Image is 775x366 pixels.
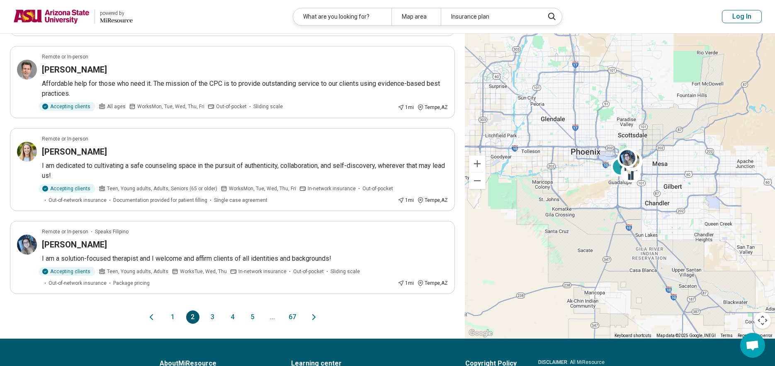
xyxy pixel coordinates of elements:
button: Map camera controls [754,312,771,329]
div: 1 mi [398,279,414,287]
div: What are you looking for? [293,8,391,25]
button: Keyboard shortcuts [615,333,651,339]
div: Accepting clients [39,267,95,276]
span: In-network insurance [238,268,287,275]
p: I am dedicated to cultivating a safe counseling space in the pursuit of authenticity, collaborati... [42,161,448,181]
button: Next page [309,310,319,324]
div: Accepting clients [39,184,95,193]
button: 5 [246,310,259,324]
span: Documentation provided for patient filling [113,196,207,204]
div: Open chat [740,333,765,358]
button: Log In [722,10,762,23]
span: Single case agreement [214,196,267,204]
span: Teen, Young adults, Adults [107,268,168,275]
button: 4 [226,310,239,324]
span: Teen, Young adults, Adults, Seniors (65 or older) [107,185,217,192]
button: Previous page [146,310,156,324]
button: Zoom in [469,155,486,172]
img: Google [467,328,494,339]
div: Map area [391,8,441,25]
button: 3 [206,310,219,324]
span: Works Mon, Tue, Wed, Thu, Fri [137,103,204,110]
span: Works Tue, Wed, Thu [180,268,227,275]
span: Out-of-pocket [293,268,324,275]
div: powered by [100,10,133,17]
a: Report a map error [738,333,773,338]
a: Open this area in Google Maps (opens a new window) [467,328,494,339]
a: Terms (opens in new tab) [721,333,733,338]
p: I am a solution-focused therapist and I welcome and affirm clients of all identities and backgrou... [42,254,448,264]
div: Tempe , AZ [417,104,448,111]
h3: [PERSON_NAME] [42,239,107,250]
div: 1 mi [398,196,414,204]
span: Works Mon, Tue, Wed, Thu, Fri [229,185,296,192]
span: DISCLAIMER [538,359,567,365]
h3: [PERSON_NAME] [42,64,107,75]
span: Speaks Filipino [95,228,129,235]
img: Arizona State University [13,7,90,27]
span: Package pricing [113,279,150,287]
a: Arizona State Universitypowered by [13,7,133,27]
button: 67 [286,310,299,324]
h3: [PERSON_NAME] [42,146,107,158]
div: Insurance plan [441,8,539,25]
span: ... [266,310,279,324]
p: Remote or In-person [42,135,88,143]
span: In-network insurance [308,185,356,192]
p: Remote or In-person [42,228,88,235]
div: Tempe , AZ [417,196,448,204]
span: Sliding scale [253,103,283,110]
span: Out-of-pocket [216,103,247,110]
button: 2 [186,310,199,324]
span: Sliding scale [330,268,360,275]
p: Remote or In-person [42,53,88,61]
div: Tempe , AZ [417,279,448,287]
div: 1 mi [398,104,414,111]
span: Out-of-network insurance [49,196,107,204]
span: All ages [107,103,126,110]
button: Zoom out [469,172,486,189]
span: Map data ©2025 Google, INEGI [656,333,716,338]
div: 6 [611,156,631,176]
span: Out-of-pocket [362,185,393,192]
span: Out-of-network insurance [49,279,107,287]
div: Accepting clients [39,102,95,111]
button: 1 [166,310,180,324]
p: Affordable help for those who need it. The mission of the CPC is to provide outstanding service t... [42,79,448,99]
